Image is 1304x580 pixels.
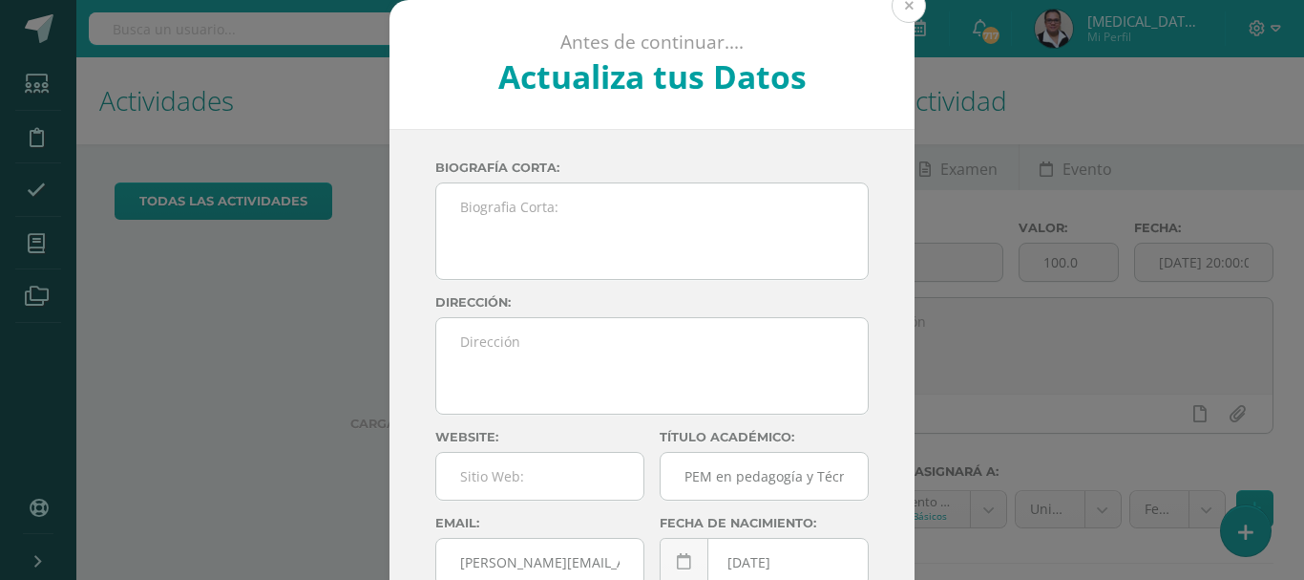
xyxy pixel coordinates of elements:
[435,161,869,175] label: Biografía corta:
[441,54,864,98] h2: Actualiza tus Datos
[660,430,869,444] label: Título académico:
[436,453,643,500] input: Sitio Web:
[441,31,864,54] p: Antes de continuar....
[435,430,644,444] label: Website:
[435,516,644,530] label: Email:
[661,453,868,500] input: Titulo:
[660,516,869,530] label: Fecha de nacimiento:
[435,295,869,310] label: Dirección:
